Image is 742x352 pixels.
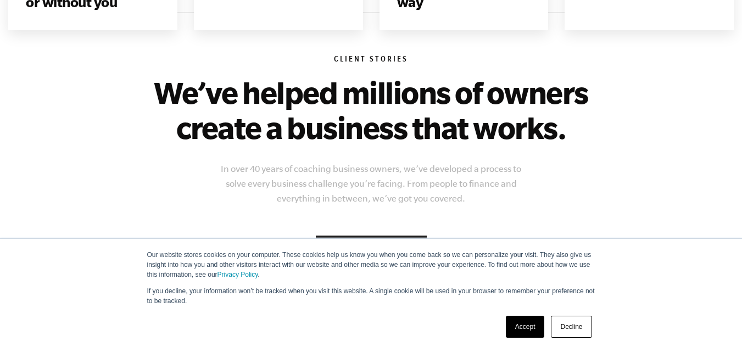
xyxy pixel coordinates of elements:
a: Decline [551,316,592,338]
p: Our website stores cookies on your computer. These cookies help us know you when you come back so... [147,250,595,280]
h2: We’ve helped millions of owners create a business that works. [137,75,605,145]
a: See how our clients did it [316,236,427,262]
a: Accept [506,316,545,338]
p: In over 40 years of coaching business owners, we’ve developed a process to solve every business c... [212,161,531,206]
a: Privacy Policy [217,271,258,278]
h6: Client Stories [37,55,705,66]
p: If you decline, your information won’t be tracked when you visit this website. A single cookie wi... [147,286,595,306]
